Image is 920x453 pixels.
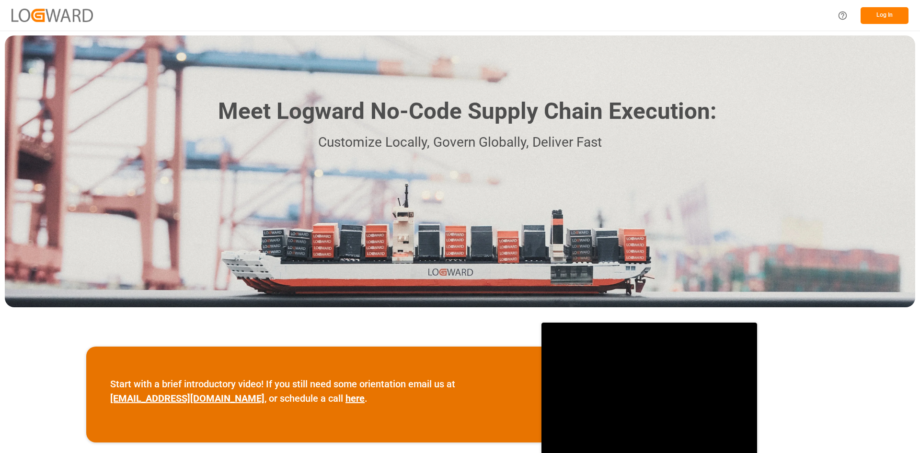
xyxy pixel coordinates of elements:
p: Customize Locally, Govern Globally, Deliver Fast [204,132,716,153]
p: Start with a brief introductory video! If you still need some orientation email us at , or schedu... [110,377,517,406]
img: Logward_new_orange.png [11,9,93,22]
a: [EMAIL_ADDRESS][DOMAIN_NAME] [110,393,264,404]
a: here [345,393,365,404]
button: Help Center [832,5,853,26]
button: Log In [861,7,908,24]
h1: Meet Logward No-Code Supply Chain Execution: [218,94,716,128]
